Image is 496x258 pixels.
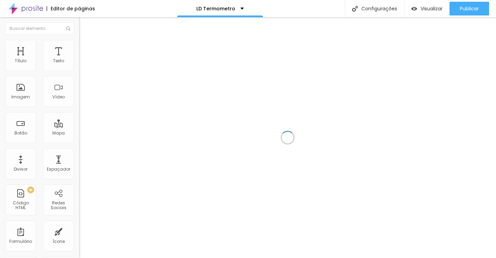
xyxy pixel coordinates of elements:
div: Texto [53,58,64,63]
div: Editor de páginas [46,6,95,11]
input: Buscar elemento [5,22,74,35]
div: Código HTML [7,201,34,211]
div: Redes Sociais [45,201,72,211]
span: Publicar [460,6,479,11]
div: Imagem [11,95,30,99]
p: LD Termometro [196,6,235,11]
div: Título [15,58,27,63]
img: Icone [352,6,358,12]
div: Vídeo [52,95,65,99]
button: Visualizar [404,2,449,15]
div: Formulário [9,239,32,244]
img: Icone [66,26,70,31]
div: Divisor [14,167,28,172]
span: Visualizar [421,6,443,11]
img: view-1.svg [411,6,417,12]
div: Botão [14,131,27,136]
button: Publicar [449,2,489,15]
div: Espaçador [47,167,70,172]
div: Mapa [52,131,65,136]
div: Ícone [53,239,65,244]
